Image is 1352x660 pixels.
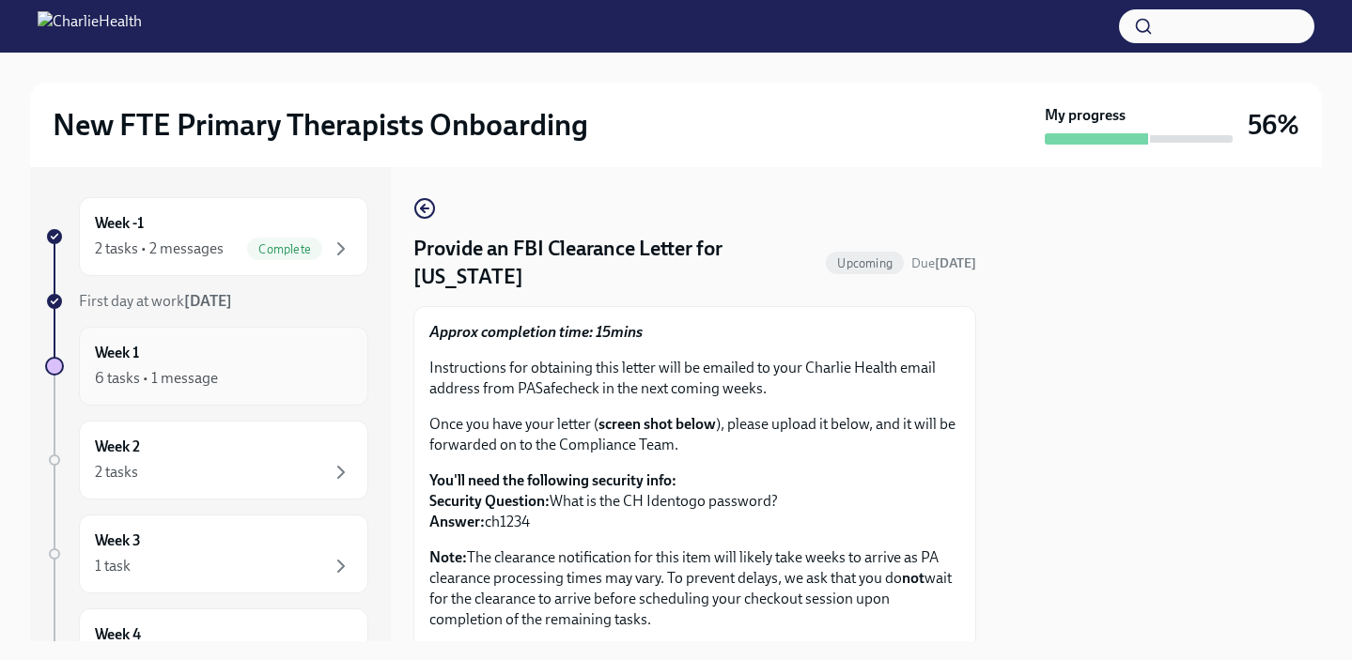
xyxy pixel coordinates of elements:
[1045,105,1126,126] strong: My progress
[95,238,224,259] div: 2 tasks • 2 messages
[429,547,960,630] p: The clearance notification for this item will likely take weeks to arrive as PA clearance process...
[45,291,368,312] a: First day at work[DATE]
[95,530,141,551] h6: Week 3
[184,292,232,310] strong: [DATE]
[598,415,716,433] strong: screen shot below
[45,197,368,276] a: Week -12 tasks • 2 messagesComplete
[53,106,588,144] h2: New FTE Primary Therapists Onboarding
[247,242,322,256] span: Complete
[429,492,550,510] strong: Security Question:
[413,235,818,291] h4: Provide an FBI Clearance Letter for [US_STATE]
[826,256,904,270] span: Upcoming
[95,368,218,389] div: 6 tasks • 1 message
[911,255,976,271] span: Due
[429,548,467,566] strong: Note:
[38,11,142,41] img: CharlieHealth
[911,254,976,272] span: November 13th, 2025 09:00
[95,462,138,483] div: 2 tasks
[45,421,368,499] a: Week 22 tasks
[429,323,643,341] strong: Approx completion time: 15mins
[429,513,485,530] strong: Answer:
[429,358,960,399] p: Instructions for obtaining this letter will be emailed to your Charlie Health email address from ...
[79,292,232,310] span: First day at work
[95,213,144,234] h6: Week -1
[45,514,368,593] a: Week 31 task
[935,255,976,271] strong: [DATE]
[95,437,140,457] h6: Week 2
[45,327,368,406] a: Week 16 tasks • 1 message
[429,470,960,532] p: What is the CH Identogo password? ch1234
[95,343,139,363] h6: Week 1
[429,471,676,489] strong: You'll need the following security info:
[1248,108,1299,142] h3: 56%
[902,569,925,587] strong: not
[429,414,960,455] p: Once you have your letter ( ), please upload it below, and it will be forwarded on to the Complia...
[95,556,131,576] div: 1 task
[95,624,141,645] h6: Week 4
